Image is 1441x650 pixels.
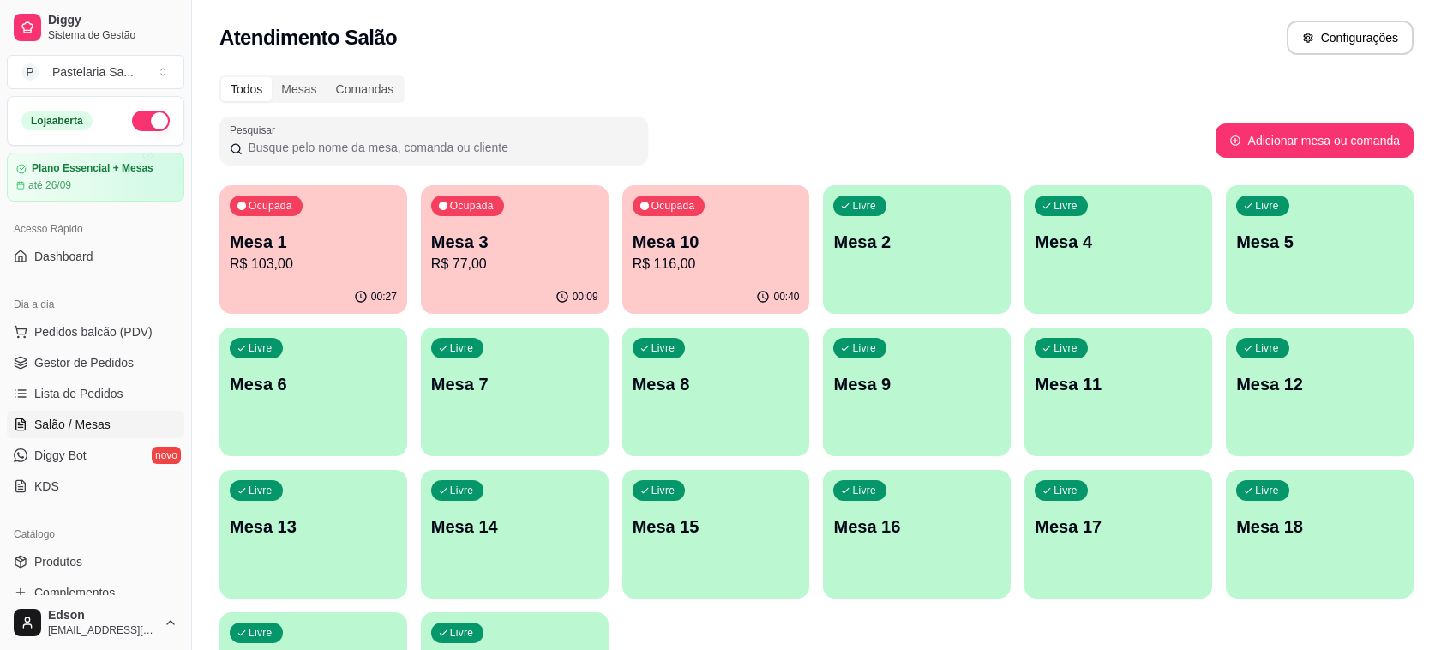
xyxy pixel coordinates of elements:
[249,199,292,213] p: Ocupada
[573,290,598,304] p: 00:09
[48,608,157,623] span: Edson
[431,254,598,274] p: R$ 77,00
[1287,21,1414,55] button: Configurações
[833,372,1000,396] p: Mesa 9
[651,341,675,355] p: Livre
[48,28,177,42] span: Sistema de Gestão
[7,380,184,407] a: Lista de Pedidos
[852,341,876,355] p: Livre
[7,579,184,606] a: Complementos
[1035,372,1202,396] p: Mesa 11
[219,470,407,599] button: LivreMesa 13
[48,13,177,28] span: Diggy
[823,328,1011,456] button: LivreMesa 9
[7,153,184,202] a: Plano Essencial + Mesasaté 26/09
[7,291,184,318] div: Dia a dia
[7,7,184,48] a: DiggySistema de Gestão
[34,478,59,495] span: KDS
[1255,484,1279,497] p: Livre
[219,185,407,314] button: OcupadaMesa 1R$ 103,0000:27
[230,254,397,274] p: R$ 103,00
[1255,341,1279,355] p: Livre
[1035,515,1202,539] p: Mesa 17
[833,230,1000,254] p: Mesa 2
[450,484,474,497] p: Livre
[230,515,397,539] p: Mesa 13
[7,215,184,243] div: Acesso Rápido
[1054,341,1078,355] p: Livre
[1024,328,1212,456] button: LivreMesa 11
[421,328,609,456] button: LivreMesa 7
[622,185,810,314] button: OcupadaMesa 10R$ 116,0000:40
[622,328,810,456] button: LivreMesa 8
[1024,185,1212,314] button: LivreMesa 4
[272,77,326,101] div: Mesas
[249,484,273,497] p: Livre
[34,248,93,265] span: Dashboard
[651,484,675,497] p: Livre
[651,199,695,213] p: Ocupada
[633,230,800,254] p: Mesa 10
[52,63,134,81] div: Pastelaria Sa ...
[7,442,184,469] a: Diggy Botnovo
[622,470,810,599] button: LivreMesa 15
[852,199,876,213] p: Livre
[1054,484,1078,497] p: Livre
[243,139,638,156] input: Pesquisar
[1216,123,1414,158] button: Adicionar mesa ou comanda
[421,470,609,599] button: LivreMesa 14
[1024,470,1212,599] button: LivreMesa 17
[230,372,397,396] p: Mesa 6
[431,515,598,539] p: Mesa 14
[34,385,123,402] span: Lista de Pedidos
[230,230,397,254] p: Mesa 1
[1226,185,1414,314] button: LivreMesa 5
[773,290,799,304] p: 00:40
[34,584,115,601] span: Complementos
[7,55,184,89] button: Select a team
[21,111,93,130] div: Loja aberta
[7,602,184,643] button: Edson[EMAIL_ADDRESS][DOMAIN_NAME]
[1236,372,1403,396] p: Mesa 12
[219,328,407,456] button: LivreMesa 6
[7,548,184,575] a: Produtos
[219,24,397,51] h2: Atendimento Salão
[633,372,800,396] p: Mesa 8
[7,349,184,376] a: Gestor de Pedidos
[823,470,1011,599] button: LivreMesa 16
[431,372,598,396] p: Mesa 7
[34,553,82,570] span: Produtos
[7,472,184,500] a: KDS
[450,626,474,640] p: Livre
[852,484,876,497] p: Livre
[1236,515,1403,539] p: Mesa 18
[7,243,184,270] a: Dashboard
[48,623,157,637] span: [EMAIL_ADDRESS][DOMAIN_NAME]
[633,515,800,539] p: Mesa 15
[221,77,272,101] div: Todos
[1226,470,1414,599] button: LivreMesa 18
[34,416,111,433] span: Salão / Mesas
[28,178,71,192] article: até 26/09
[633,254,800,274] p: R$ 116,00
[1054,199,1078,213] p: Livre
[1236,230,1403,254] p: Mesa 5
[34,447,87,464] span: Diggy Bot
[431,230,598,254] p: Mesa 3
[1226,328,1414,456] button: LivreMesa 12
[450,341,474,355] p: Livre
[7,411,184,438] a: Salão / Mesas
[823,185,1011,314] button: LivreMesa 2
[1255,199,1279,213] p: Livre
[249,341,273,355] p: Livre
[1035,230,1202,254] p: Mesa 4
[7,521,184,548] div: Catálogo
[34,354,134,371] span: Gestor de Pedidos
[7,318,184,346] button: Pedidos balcão (PDV)
[421,185,609,314] button: OcupadaMesa 3R$ 77,0000:09
[833,515,1000,539] p: Mesa 16
[371,290,397,304] p: 00:27
[230,123,281,137] label: Pesquisar
[450,199,494,213] p: Ocupada
[34,323,153,340] span: Pedidos balcão (PDV)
